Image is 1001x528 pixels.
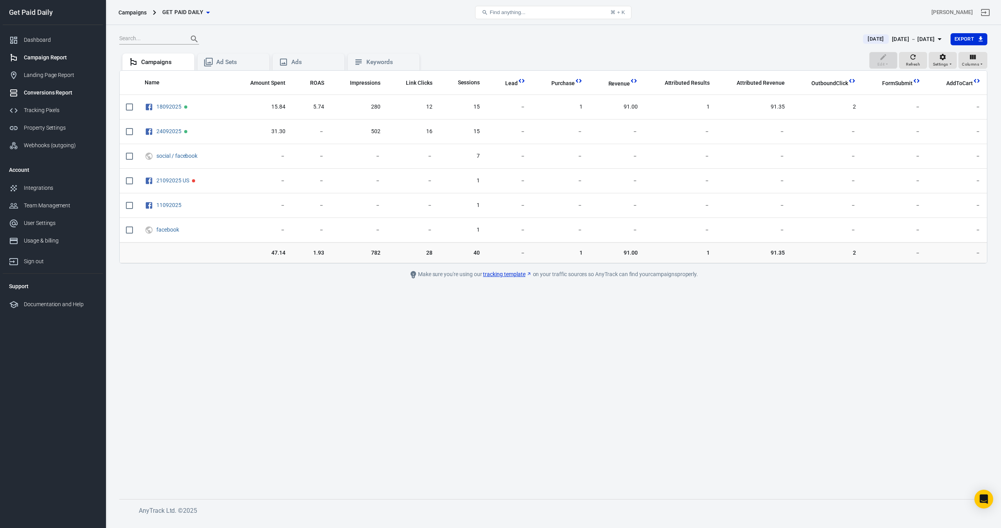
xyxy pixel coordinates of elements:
[650,202,710,209] span: －
[3,119,103,137] a: Property Settings
[797,152,856,160] span: －
[936,80,973,87] span: AddToCart
[350,79,380,87] span: Impressions
[722,103,785,111] span: 91.35
[156,202,181,208] a: 11092025
[882,80,913,87] span: FormSubmit
[366,58,413,66] div: Keywords
[538,249,583,257] span: 1
[958,52,987,69] button: Columns
[899,52,927,69] button: Refresh
[393,128,432,136] span: 16
[24,89,97,97] div: Conversions Report
[933,177,981,185] span: －
[393,103,432,111] span: 12
[933,152,981,160] span: －
[445,128,480,136] span: 15
[492,177,525,185] span: －
[298,226,324,234] span: －
[495,80,518,87] span: Lead
[156,202,183,208] span: 11092025
[906,61,920,68] span: Refresh
[337,249,380,257] span: 782
[650,177,710,185] span: －
[145,225,153,235] svg: UTM & Web Traffic
[145,102,153,112] svg: Facebook Ads
[145,176,153,186] svg: Facebook Ads
[291,58,338,66] div: Ads
[445,226,480,234] span: 1
[393,177,432,185] span: －
[490,9,525,15] span: Find anything...
[298,128,324,136] span: －
[184,105,187,109] span: Active
[722,202,785,209] span: －
[118,9,147,16] div: Campaigns
[192,179,195,182] span: Paused
[445,177,480,185] span: 1
[797,103,856,111] span: 2
[737,79,785,87] span: Attributed Revenue
[892,34,935,44] div: [DATE] － [DATE]
[156,153,197,159] a: social / facebook
[139,506,725,516] h6: AnyTrack Ltd. © 2025
[141,58,188,66] div: Campaigns
[868,202,920,209] span: －
[298,177,324,185] span: －
[24,71,97,79] div: Landing Page Report
[3,197,103,214] a: Team Management
[156,178,190,183] span: 21092025 US
[337,177,380,185] span: －
[156,103,181,110] a: 18092025
[24,219,97,227] div: User Settings
[340,78,380,87] span: The number of times your ads were on screen.
[24,257,97,266] div: Sign out
[737,78,785,87] span: The total revenue attributed according to your ad network (Facebook, Google, etc.)
[185,30,204,48] button: Search
[458,79,480,87] span: Sessions
[237,249,285,257] span: 47.14
[492,202,525,209] span: －
[3,179,103,197] a: Integrations
[595,202,638,209] span: －
[237,226,285,234] span: －
[722,249,785,257] span: 91.35
[156,128,183,134] span: 24092025
[3,250,103,270] a: Sign out
[655,78,710,87] span: The total conversions attributed according to your ad network (Facebook, Google, etc.)
[24,124,97,132] div: Property Settings
[24,184,97,192] div: Integrations
[797,177,856,185] span: －
[156,177,189,184] a: 21092025 US
[445,249,480,257] span: 40
[298,249,324,257] span: 1.93
[492,128,525,136] span: －
[801,80,848,87] span: OutboundClick
[396,78,432,87] span: The number of clicks on links within the ad that led to advertiser-specified destinations
[595,103,638,111] span: 91.00
[3,277,103,296] li: Support
[665,78,710,87] span: The total conversions attributed according to your ad network (Facebook, Google, etc.)
[310,78,324,87] span: The total return on ad spend
[665,79,710,87] span: Attributed Results
[145,79,160,87] span: Name
[933,226,981,234] span: －
[913,77,920,85] svg: This column is calculated from AnyTrack real-time data
[595,249,638,257] span: 91.00
[933,103,981,111] span: －
[145,201,153,210] svg: Facebook Ads
[650,152,710,160] span: －
[250,78,285,87] span: The estimated total amount of money you've spent on your campaign, ad set or ad during its schedule.
[393,249,432,257] span: 28
[797,249,856,257] span: 2
[538,177,583,185] span: －
[722,152,785,160] span: －
[933,61,948,68] span: Settings
[24,36,97,44] div: Dashboard
[962,61,979,68] span: Columns
[337,226,380,234] span: －
[24,202,97,210] div: Team Management
[310,79,324,87] span: ROAS
[538,226,583,234] span: －
[933,128,981,136] span: －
